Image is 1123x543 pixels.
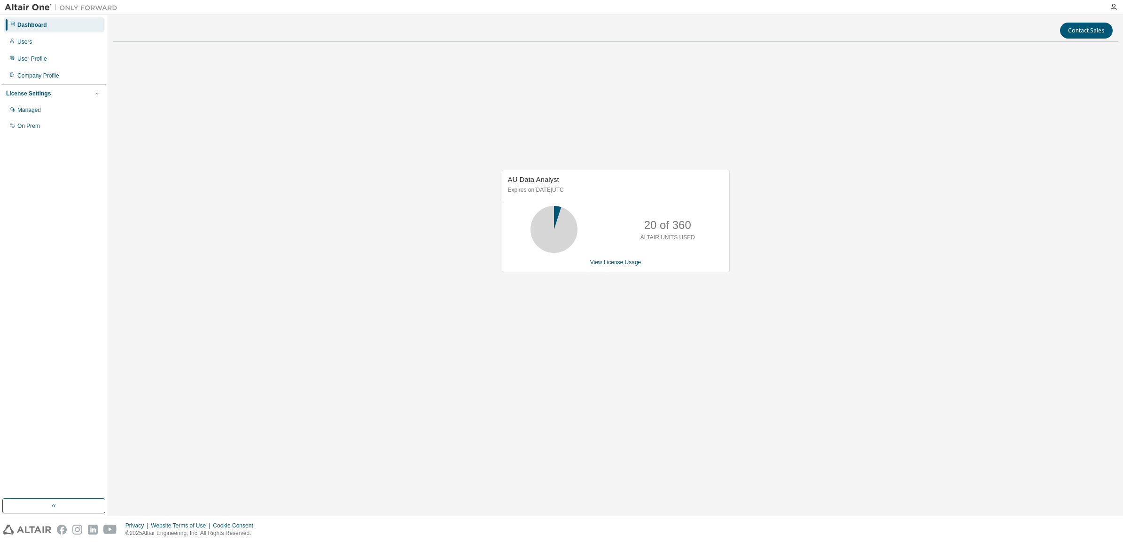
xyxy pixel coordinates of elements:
[57,525,67,535] img: facebook.svg
[72,525,82,535] img: instagram.svg
[1060,23,1113,39] button: Contact Sales
[17,106,41,114] div: Managed
[644,217,691,233] p: 20 of 360
[103,525,117,535] img: youtube.svg
[5,3,122,12] img: Altair One
[151,522,213,529] div: Website Terms of Use
[125,522,151,529] div: Privacy
[508,175,559,183] span: AU Data Analyst
[590,259,641,266] a: View License Usage
[17,55,47,63] div: User Profile
[17,38,32,46] div: Users
[3,525,51,535] img: altair_logo.svg
[508,186,721,194] p: Expires on [DATE] UTC
[640,234,695,242] p: ALTAIR UNITS USED
[17,21,47,29] div: Dashboard
[17,72,59,79] div: Company Profile
[125,529,259,537] p: © 2025 Altair Engineering, Inc. All Rights Reserved.
[6,90,51,97] div: License Settings
[213,522,258,529] div: Cookie Consent
[88,525,98,535] img: linkedin.svg
[17,122,40,130] div: On Prem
